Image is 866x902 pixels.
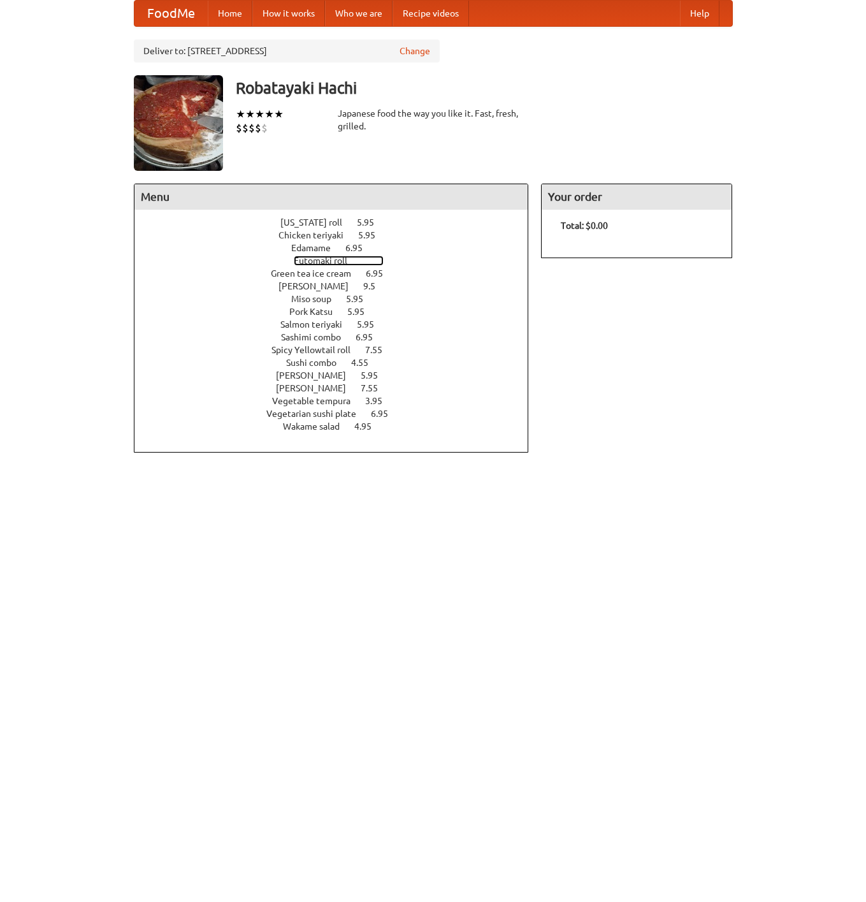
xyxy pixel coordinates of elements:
a: Vegetable tempura 3.95 [272,396,406,406]
span: 5.95 [347,307,377,317]
a: How it works [252,1,325,26]
a: Edamame 6.95 [291,243,386,253]
a: Green tea ice cream 6.95 [271,268,407,279]
a: FoodMe [134,1,208,26]
a: Sushi combo 4.55 [286,358,392,368]
span: 4.95 [354,421,384,432]
a: Vegetarian sushi plate 6.95 [266,409,412,419]
span: 6.95 [356,332,386,342]
a: Pork Katsu 5.95 [289,307,388,317]
a: Who we are [325,1,393,26]
span: Sushi combo [286,358,349,368]
a: Help [680,1,719,26]
span: 5.95 [358,230,388,240]
li: $ [255,121,261,135]
h4: Your order [542,184,732,210]
a: [US_STATE] roll 5.95 [280,217,398,228]
a: Chicken teriyaki 5.95 [278,230,399,240]
div: Japanese food the way you like it. Fast, fresh, grilled. [338,107,529,133]
li: ★ [245,107,255,121]
span: [PERSON_NAME] [276,370,359,381]
span: Pork Katsu [289,307,345,317]
li: $ [242,121,249,135]
span: 5.95 [357,319,387,330]
img: angular.jpg [134,75,223,171]
span: Sashimi combo [281,332,354,342]
span: 3.95 [365,396,395,406]
li: ★ [255,107,264,121]
a: Futomaki roll [294,256,384,266]
span: [PERSON_NAME] [278,281,361,291]
li: ★ [264,107,274,121]
li: ★ [274,107,284,121]
span: 6.95 [345,243,375,253]
a: [PERSON_NAME] 7.55 [276,383,401,393]
span: 9.5 [363,281,388,291]
span: 6.95 [366,268,396,279]
span: 5.95 [346,294,376,304]
span: Salmon teriyaki [280,319,355,330]
li: $ [249,121,255,135]
a: Miso soup 5.95 [291,294,387,304]
div: Deliver to: [STREET_ADDRESS] [134,40,440,62]
span: Edamame [291,243,343,253]
span: 5.95 [361,370,391,381]
span: Green tea ice cream [271,268,364,279]
span: Wakame salad [283,421,352,432]
span: 4.55 [351,358,381,368]
span: Miso soup [291,294,344,304]
a: Salmon teriyaki 5.95 [280,319,398,330]
span: [US_STATE] roll [280,217,355,228]
span: Futomaki roll [294,256,360,266]
span: 6.95 [371,409,401,419]
span: 5.95 [357,217,387,228]
h4: Menu [134,184,528,210]
span: 7.55 [361,383,391,393]
span: [PERSON_NAME] [276,383,359,393]
a: Wakame salad 4.95 [283,421,395,432]
a: [PERSON_NAME] 9.5 [278,281,399,291]
h3: Robatayaki Hachi [236,75,733,101]
a: Sashimi combo 6.95 [281,332,396,342]
span: Spicy Yellowtail roll [271,345,363,355]
a: [PERSON_NAME] 5.95 [276,370,401,381]
span: Vegetable tempura [272,396,363,406]
a: Home [208,1,252,26]
a: Spicy Yellowtail roll 7.55 [271,345,406,355]
span: Vegetarian sushi plate [266,409,369,419]
li: ★ [236,107,245,121]
li: $ [261,121,268,135]
li: $ [236,121,242,135]
span: 7.55 [365,345,395,355]
a: Change [400,45,430,57]
b: Total: $0.00 [561,221,608,231]
a: Recipe videos [393,1,469,26]
span: Chicken teriyaki [278,230,356,240]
